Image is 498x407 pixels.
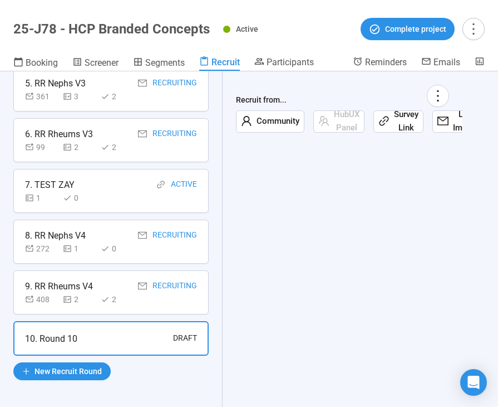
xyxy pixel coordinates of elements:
span: Emails [433,57,460,67]
button: plusNew Recruit Round [13,362,111,380]
div: 10. Round 10 [25,332,77,346]
div: Recruiting [152,127,197,141]
div: Draft [173,332,197,346]
button: more [462,18,485,40]
div: 2 [63,141,96,153]
a: Booking [13,56,58,71]
div: Recruiting [152,76,197,90]
span: Reminders [365,57,407,67]
div: 408 [25,293,58,306]
a: Participants [254,56,314,70]
button: more [427,85,449,107]
a: Screener [72,56,119,71]
div: 1 [63,243,96,255]
span: Recruit [211,57,240,67]
span: link [378,115,389,127]
div: 2 [101,141,134,153]
span: Screener [85,57,119,68]
span: Survey Link [389,108,418,134]
a: Reminders [353,56,407,70]
span: more [430,88,445,103]
div: 1 [25,192,58,204]
div: Open Intercom Messenger [460,369,487,396]
a: Emails [421,56,460,70]
div: 2 [101,293,134,306]
span: plus [22,367,30,375]
span: mail [437,115,448,127]
div: 0 [101,243,134,255]
span: mail [138,79,147,88]
a: Recruit [199,56,240,71]
span: Booking [26,57,58,68]
div: 0 [63,192,96,204]
span: Segments [145,57,185,68]
div: 6. RR Rheums V3 [25,127,93,141]
div: 9. RR Rheums V4 [25,279,93,293]
span: user [241,115,252,127]
span: mail [138,231,147,240]
span: more [466,21,481,36]
span: Complete project [385,23,446,35]
div: 7. TEST ZAY [25,178,75,192]
span: Participants [267,57,314,67]
div: 361 [25,90,58,103]
span: HubUX Panel [329,108,359,134]
span: Active [236,25,258,33]
div: Recruiting [152,229,197,243]
span: mail [138,282,147,290]
span: mail [138,129,147,138]
h1: 25-J78 - HCP Branded Concepts [13,21,210,37]
div: 3 [63,90,96,103]
span: link [156,180,165,189]
div: Active [171,178,197,192]
span: Community [252,115,299,128]
div: 99 [25,141,58,153]
div: Recruit from... [236,94,449,110]
span: team [318,115,329,127]
a: Segments [133,56,185,71]
div: 5. RR Nephs V3 [25,76,86,90]
span: New Recruit Round [34,365,102,377]
div: 272 [25,243,58,255]
div: Recruiting [152,279,197,293]
div: 2 [63,293,96,306]
div: 8. RR Nephs V4 [25,229,86,243]
span: List Import [448,108,477,134]
div: 2 [101,90,134,103]
button: Complete project [361,18,455,40]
